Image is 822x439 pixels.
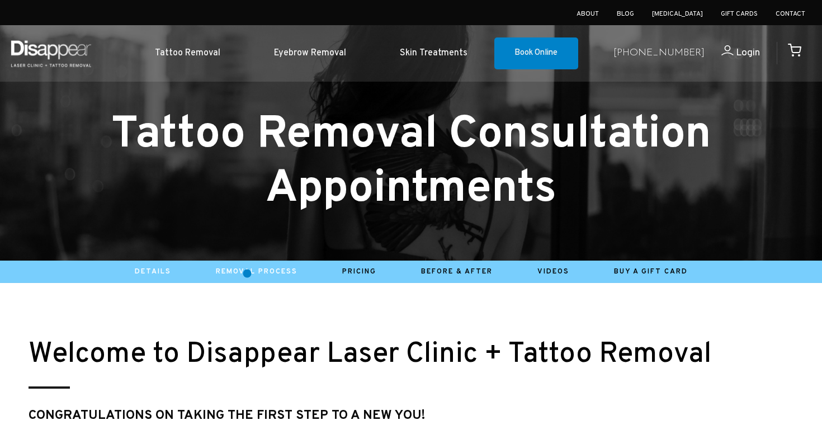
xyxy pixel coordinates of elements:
[421,267,493,276] a: Before & After
[617,10,634,18] a: Blog
[216,267,297,276] a: Removal Process
[537,267,569,276] a: Videos
[135,267,171,276] a: Details
[29,408,426,424] strong: CONGRATULATIONS ON TAKING THE FIRST STEP TO A NEW YOU!
[613,45,705,62] a: [PHONE_NUMBER]
[652,10,703,18] a: [MEDICAL_DATA]
[721,10,758,18] a: Gift Cards
[577,10,599,18] a: About
[776,10,805,18] a: Contact
[494,37,578,70] a: Book Online
[29,337,711,372] small: Welcome to Disappear Laser Clinic + Tattoo Removal
[342,267,376,276] a: Pricing
[614,267,688,276] a: Buy A Gift Card
[736,46,760,59] span: Login
[705,45,760,62] a: Login
[247,36,373,70] a: Eyebrow Removal
[8,34,93,73] img: Disappear - Laser Clinic and Tattoo Removal Services in Sydney, Australia
[111,107,711,218] small: Tattoo Removal Consultation Appointments
[128,36,247,70] a: Tattoo Removal
[373,36,494,70] a: Skin Treatments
